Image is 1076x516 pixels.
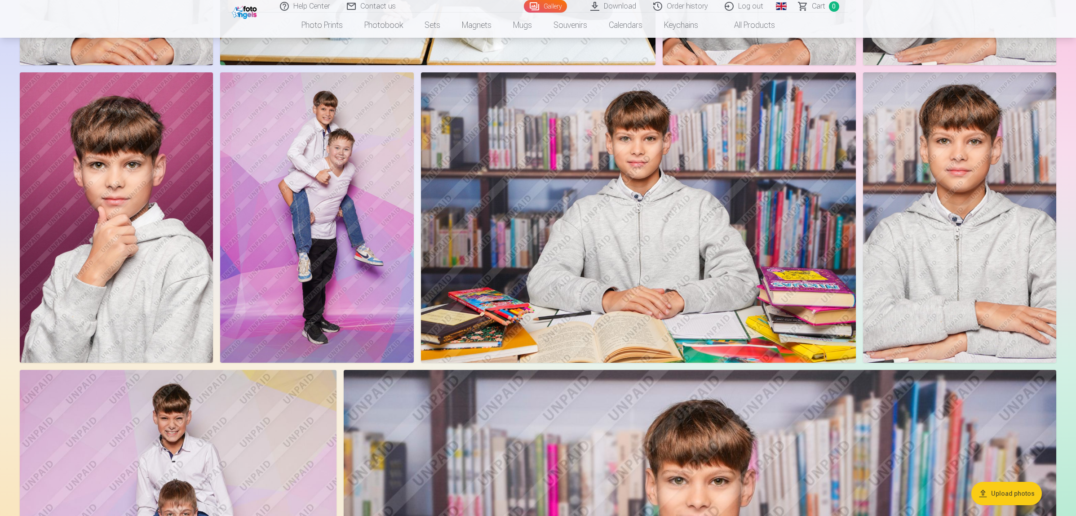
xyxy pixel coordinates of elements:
[414,13,451,38] a: Sets
[971,482,1042,505] button: Upload photos
[709,13,786,38] a: All products
[598,13,653,38] a: Calendars
[812,1,825,12] span: Сart
[232,4,259,19] img: /fa1
[451,13,502,38] a: Magnets
[502,13,543,38] a: Mugs
[291,13,354,38] a: Photo prints
[653,13,709,38] a: Keychains
[543,13,598,38] a: Souvenirs
[829,1,839,12] span: 0
[354,13,414,38] a: Photobook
